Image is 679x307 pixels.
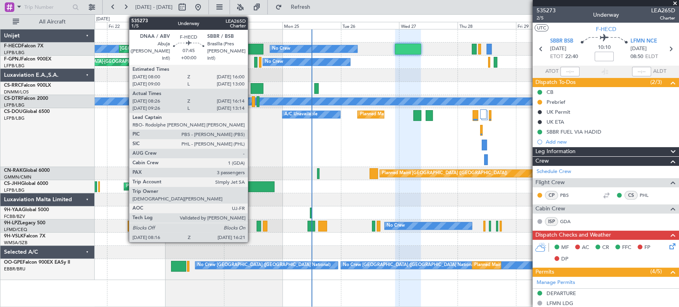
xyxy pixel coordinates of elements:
[630,45,647,53] span: [DATE]
[4,83,21,88] span: CS-RRC
[341,22,399,29] div: Tue 26
[272,43,290,55] div: No Crew
[24,1,70,13] input: Trip Number
[4,50,25,56] a: LFPB/LBG
[537,168,571,176] a: Schedule Crew
[197,259,331,271] div: No Crew [GEOGRAPHIC_DATA] ([GEOGRAPHIC_DATA] National)
[4,181,21,186] span: CS-JHH
[644,244,650,252] span: FP
[547,128,601,135] div: SBBR FUEL VIA HADID
[561,244,569,252] span: MF
[4,44,21,49] span: F-HECD
[547,89,553,95] div: CB
[107,22,165,29] div: Fri 22
[4,221,45,225] a: 9H-LPZLegacy 500
[387,220,405,232] div: No Crew
[547,119,564,125] div: UK ETA
[547,290,576,297] div: DEPARTURE
[4,89,29,95] a: DNMM/LOS
[224,22,282,29] div: Sun 24
[653,68,666,76] span: ALDT
[4,109,50,114] a: CS-DOUGlobal 6500
[4,260,70,265] a: OO-GPEFalcon 900EX EASy II
[645,53,658,61] span: ELDT
[4,63,25,69] a: LFPB/LBG
[4,208,49,212] a: 9H-YAAGlobal 5000
[602,244,609,252] span: CR
[622,244,631,252] span: FFC
[598,44,611,52] span: 10:10
[550,37,573,45] span: SBBR BSB
[4,96,48,101] a: CS-DTRFalcon 2000
[535,178,565,187] span: Flight Crew
[547,300,573,307] div: LFMN LDG
[630,37,657,45] span: LFMN NCE
[535,268,554,277] span: Permits
[537,15,556,21] span: 2/5
[165,22,224,29] div: Sat 23
[4,214,25,220] a: FCBB/BZV
[4,168,23,173] span: CN-RAK
[4,234,45,239] a: 9H-VSLKFalcon 7X
[4,168,50,173] a: CN-RAKGlobal 6000
[4,57,21,62] span: F-GPNJ
[625,191,638,200] div: CS
[547,109,570,115] div: UK Permit
[596,25,616,33] span: F-HECD
[4,227,27,233] a: LFMD/CEQ
[593,11,619,19] div: Underway
[4,187,25,193] a: LFPB/LBG
[535,24,549,31] button: UTC
[4,44,43,49] a: F-HECDFalcon 7X
[550,45,566,53] span: [DATE]
[4,57,51,62] a: F-GPNJFalcon 900EX
[4,96,21,101] span: CS-DTR
[535,147,576,156] span: Leg Information
[546,138,675,145] div: Add new
[537,6,556,15] span: 535273
[272,1,319,14] button: Refresh
[284,4,317,10] span: Refresh
[4,240,27,246] a: WMSA/SZB
[560,218,578,225] a: GDA
[4,181,48,186] a: CS-JHHGlobal 6000
[399,22,457,29] div: Wed 27
[284,109,317,120] div: A/C Unavailable
[4,115,25,121] a: LFPB/LBG
[21,19,84,25] span: All Aircraft
[545,191,558,200] div: CP
[550,53,563,61] span: ETOT
[651,6,675,15] span: LEA265D
[457,22,516,29] div: Thu 28
[545,217,558,226] div: ISP
[282,22,341,29] div: Mon 25
[360,109,485,120] div: Planned Maint [GEOGRAPHIC_DATA] ([GEOGRAPHIC_DATA])
[4,260,23,265] span: OO-GPE
[4,234,23,239] span: 9H-VSLK
[640,192,658,199] a: PHL
[135,4,173,11] span: [DATE] - [DATE]
[343,259,476,271] div: No Crew [GEOGRAPHIC_DATA] ([GEOGRAPHIC_DATA] National)
[651,15,675,21] span: Charter
[126,181,251,192] div: Planned Maint [GEOGRAPHIC_DATA] ([GEOGRAPHIC_DATA])
[535,78,576,87] span: Dispatch To-Dos
[565,53,578,61] span: 22:40
[4,208,22,212] span: 9H-YAA
[537,279,575,287] a: Manage Permits
[265,56,283,68] div: No Crew
[560,192,578,199] a: PBS
[9,16,86,28] button: All Aircraft
[547,99,565,105] div: Prebrief
[4,174,31,180] a: GMMN/CMN
[474,259,618,271] div: Planned Maint [GEOGRAPHIC_DATA] ([GEOGRAPHIC_DATA] National)
[630,53,643,61] span: 08:50
[545,68,558,76] span: ATOT
[4,102,25,108] a: LFPB/LBG
[535,231,611,240] span: Dispatch Checks and Weather
[382,167,507,179] div: Planned Maint [GEOGRAPHIC_DATA] ([GEOGRAPHIC_DATA])
[96,16,110,23] div: [DATE]
[535,157,549,166] span: Crew
[582,244,589,252] span: AC
[560,67,580,76] input: --:--
[561,255,568,263] span: DP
